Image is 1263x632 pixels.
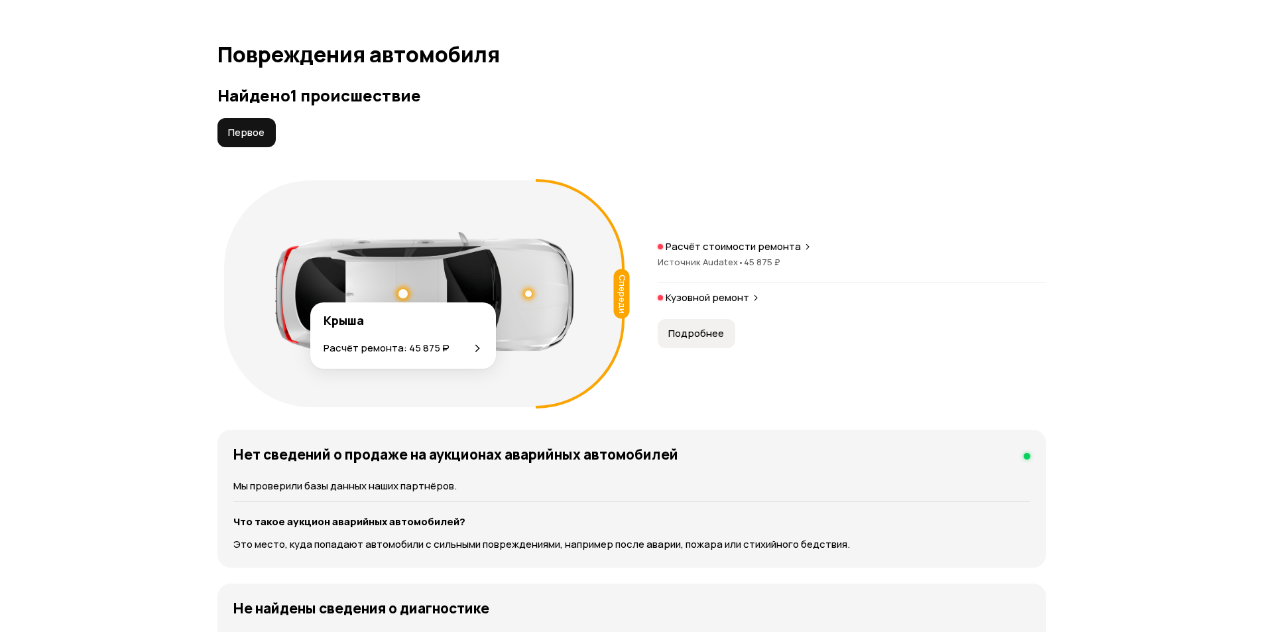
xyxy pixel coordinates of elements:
p: Это место, куда попадают автомобили с сильными повреждениями, например после аварии, пожара или с... [233,537,1030,552]
p: Кузовной ремонт [666,291,749,304]
p: Мы проверили базы данных наших партнёров. [233,479,1030,493]
h4: Крыша [324,313,483,328]
h3: Найдено 1 происшествие [217,86,1046,105]
span: • [738,256,744,268]
div: Спереди [613,269,629,319]
button: Первое [217,118,276,147]
strong: Что такое аукцион аварийных автомобилей? [233,515,465,529]
span: Первое [228,126,265,139]
h4: Нет сведений о продаже на аукционах аварийных автомобилей [233,446,678,463]
span: 45 875 ₽ [744,256,780,268]
button: Подробнее [658,319,735,348]
h4: Не найдены сведения о диагностике [233,600,489,617]
p: Расчёт ремонта: 45 875 ₽ [324,341,450,355]
p: Расчёт стоимости ремонта [666,240,801,253]
h1: Повреждения автомобиля [217,42,1046,66]
span: Подробнее [668,327,724,340]
span: Источник Audatex [658,256,744,268]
